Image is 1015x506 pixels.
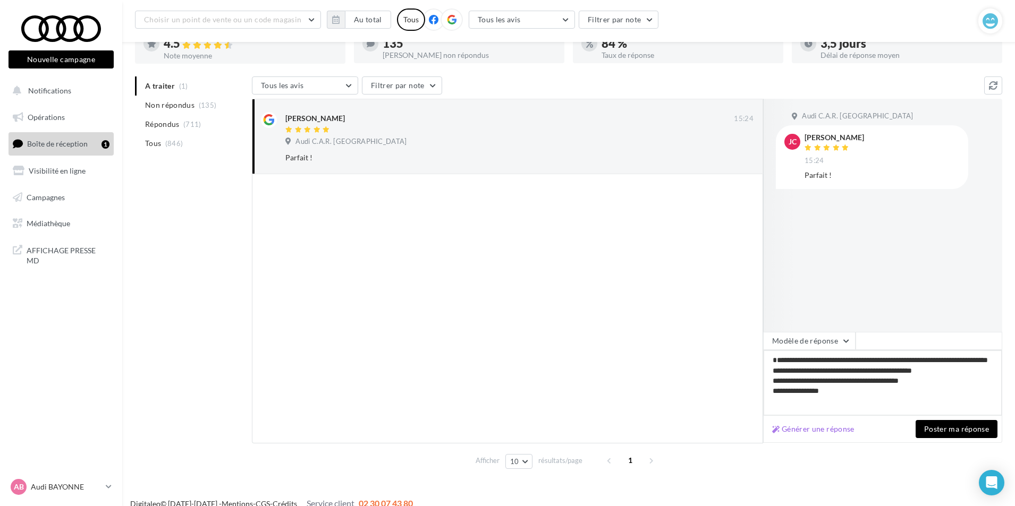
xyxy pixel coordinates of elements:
div: 135 [383,38,556,49]
span: 10 [510,457,519,466]
button: Tous les avis [252,76,358,95]
button: Au total [327,11,391,29]
span: résultats/page [538,456,582,466]
div: Note moyenne [164,52,337,59]
span: Opérations [28,113,65,122]
span: 15:24 [734,114,754,124]
button: Poster ma réponse [916,420,997,438]
span: 15:24 [805,156,824,166]
span: Audi C.A.R. [GEOGRAPHIC_DATA] [802,112,913,121]
button: Nouvelle campagne [9,50,114,68]
div: Open Intercom Messenger [979,470,1004,495]
span: Tous les avis [478,15,521,24]
span: 1 [622,452,639,469]
div: Délai de réponse moyen [821,52,994,59]
button: Au total [345,11,391,29]
div: 3,5 jours [821,38,994,49]
span: AFFICHAGE PRESSE MD [27,243,109,266]
span: Non répondus [145,100,194,110]
span: Campagnes [27,192,65,201]
span: Boîte de réception [27,139,88,148]
span: (711) [183,120,201,128]
span: JC [789,136,797,147]
button: Modèle de réponse [763,332,856,350]
span: AB [14,482,24,492]
button: 10 [505,454,532,469]
div: Taux de réponse [602,52,775,59]
div: Tous [397,8,425,31]
span: Afficher [476,456,500,466]
span: Tous les avis [261,81,304,90]
button: Générer une réponse [768,423,859,435]
a: Campagnes [6,186,116,209]
a: Boîte de réception1 [6,132,116,155]
div: [PERSON_NAME] [285,113,345,124]
span: Notifications [28,86,71,95]
span: Tous [145,138,161,149]
div: [PERSON_NAME] [805,134,864,141]
div: 1 [101,140,109,149]
p: Audi BAYONNE [31,482,101,492]
button: Filtrer par note [362,76,442,95]
div: [PERSON_NAME] non répondus [383,52,556,59]
div: 84 % [602,38,775,49]
button: Choisir un point de vente ou un code magasin [135,11,321,29]
a: Médiathèque [6,212,116,235]
span: Choisir un point de vente ou un code magasin [144,15,301,24]
div: 4.5 [164,38,337,50]
div: Parfait ! [805,170,960,181]
a: AFFICHAGE PRESSE MD [6,239,116,270]
span: (135) [199,101,217,109]
span: Médiathèque [27,219,70,228]
span: (846) [165,139,183,148]
div: Parfait ! [285,152,684,163]
button: Notifications [6,80,112,102]
button: Filtrer par note [579,11,659,29]
button: Tous les avis [469,11,575,29]
span: Visibilité en ligne [29,166,86,175]
a: Opérations [6,106,116,128]
a: Visibilité en ligne [6,160,116,182]
span: Audi C.A.R. [GEOGRAPHIC_DATA] [295,137,407,147]
a: AB Audi BAYONNE [9,477,114,497]
span: Répondus [145,119,180,130]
